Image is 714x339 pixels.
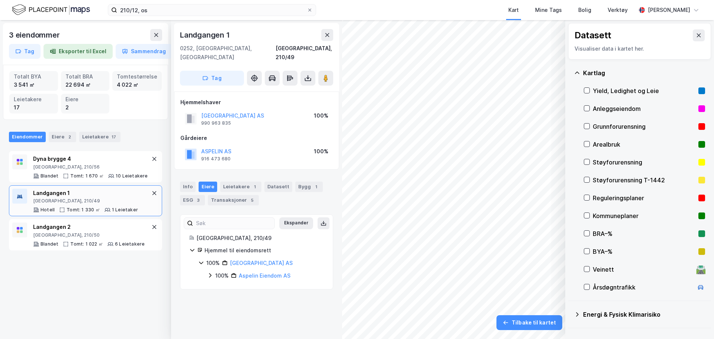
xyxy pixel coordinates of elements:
[239,272,290,279] a: Aspelin Eiendom AS
[276,44,333,62] div: [GEOGRAPHIC_DATA], 210/49
[496,315,562,330] button: Tilbake til kartet
[583,68,705,77] div: Kartlag
[117,4,307,16] input: Søk på adresse, matrikkel, gårdeiere, leietakere eller personer
[593,229,695,238] div: BRA–%
[593,265,693,274] div: Veinett
[193,218,274,229] input: Søk
[117,81,157,89] div: 4 022 ㎡
[44,44,113,59] button: Eksporter til Excel
[677,303,714,339] iframe: Chat Widget
[14,73,54,81] div: Totalt BYA
[33,223,145,231] div: Landgangen 2
[180,195,205,205] div: ESG
[180,98,333,107] div: Hjemmelshaver
[206,259,220,268] div: 100%
[196,234,324,243] div: [GEOGRAPHIC_DATA], 210/49
[115,241,145,247] div: 6 Leietakere
[230,260,293,266] a: [GEOGRAPHIC_DATA] AS
[49,132,76,142] div: Eiere
[65,103,105,112] div: 2
[180,134,333,143] div: Gårdeiere
[648,6,690,15] div: [PERSON_NAME]
[112,207,138,213] div: 1 Leietaker
[65,73,105,81] div: Totalt BRA
[608,6,628,15] div: Verktøy
[41,207,55,213] div: Hotell
[593,194,695,202] div: Reguleringsplaner
[116,44,172,59] button: Sammendrag
[9,132,46,142] div: Eiendommer
[205,246,324,255] div: Hjemmel til eiendomsrett
[593,140,695,149] div: Arealbruk
[33,164,148,170] div: [GEOGRAPHIC_DATA], 210/56
[12,3,90,16] img: logo.f888ab2527a4732fd821a326f86c7f29.svg
[33,154,148,163] div: Dyna brygge 4
[41,173,58,179] div: Blandet
[215,271,229,280] div: 100%
[208,195,259,205] div: Transaksjoner
[314,147,328,156] div: 100%
[593,247,695,256] div: BYA–%
[593,104,695,113] div: Anleggseiendom
[593,211,695,220] div: Kommuneplaner
[67,207,100,213] div: Tomt: 1 330 ㎡
[251,183,258,191] div: 1
[41,241,58,247] div: Blandet
[33,198,138,204] div: [GEOGRAPHIC_DATA], 210/49
[593,283,693,292] div: Årsdøgntrafikk
[180,182,196,192] div: Info
[583,310,705,319] div: Energi & Fysisk Klimarisiko
[535,6,562,15] div: Mine Tags
[201,120,231,126] div: 990 963 835
[593,176,695,185] div: Støyforurensning T-1442
[9,29,61,41] div: 3 eiendommer
[593,158,695,167] div: Støyforurensning
[220,182,261,192] div: Leietakere
[14,95,54,103] div: Leietakere
[508,6,519,15] div: Kart
[180,71,244,86] button: Tag
[65,81,105,89] div: 22 694 ㎡
[279,217,313,229] button: Ekspander
[117,73,157,81] div: Tomtestørrelse
[593,122,695,131] div: Grunnforurensning
[199,182,217,192] div: Eiere
[201,156,231,162] div: 916 473 680
[110,133,118,141] div: 17
[248,196,256,204] div: 5
[194,196,202,204] div: 3
[14,81,54,89] div: 3 541 ㎡
[696,265,706,274] div: 🛣️
[79,132,120,142] div: Leietakere
[70,241,103,247] div: Tomt: 1 022 ㎡
[264,182,292,192] div: Datasett
[312,183,320,191] div: 1
[575,29,611,41] div: Datasett
[593,86,695,95] div: Yield, Ledighet og Leie
[180,29,231,41] div: Landgangen 1
[14,103,54,112] div: 17
[295,182,323,192] div: Bygg
[578,6,591,15] div: Bolig
[180,44,276,62] div: 0252, [GEOGRAPHIC_DATA], [GEOGRAPHIC_DATA]
[70,173,104,179] div: Tomt: 1 670 ㎡
[314,111,328,120] div: 100%
[575,44,705,53] div: Visualiser data i kartet her.
[9,44,41,59] button: Tag
[116,173,148,179] div: 10 Leietakere
[66,133,73,141] div: 2
[33,232,145,238] div: [GEOGRAPHIC_DATA], 210/50
[65,95,105,103] div: Eiere
[33,189,138,198] div: Landgangen 1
